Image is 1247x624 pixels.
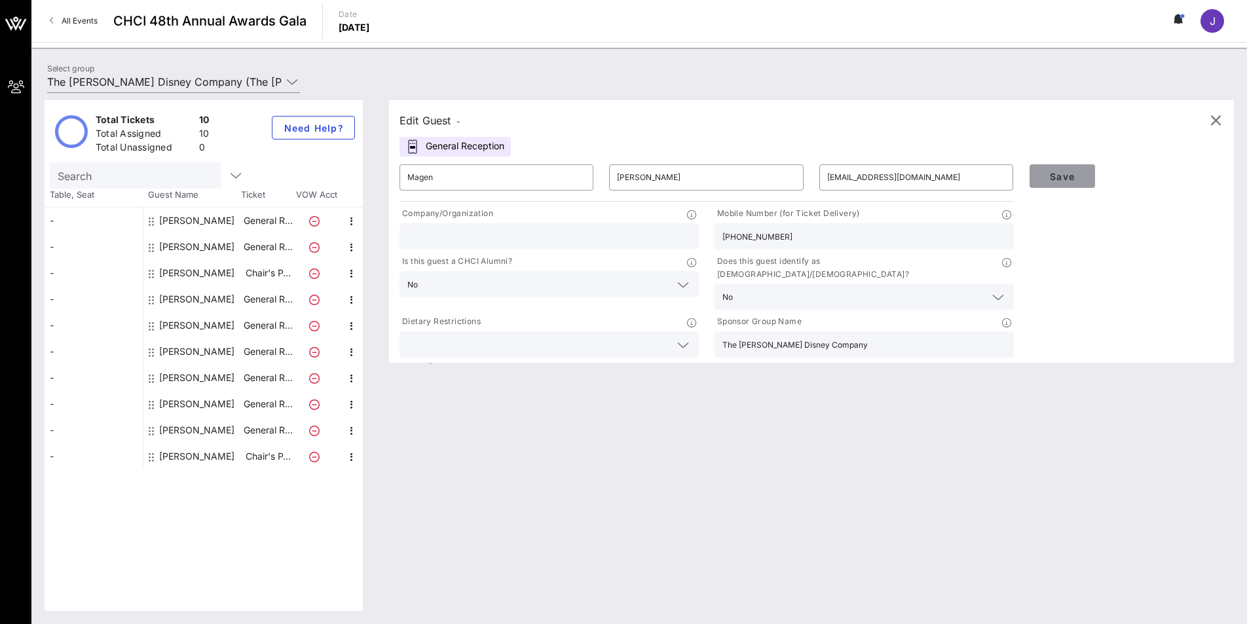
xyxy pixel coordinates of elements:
div: - [45,365,143,391]
div: - [45,208,143,234]
input: First Name* [407,167,586,188]
label: Select group [47,64,94,73]
div: Neri Martinez [159,417,234,443]
div: - [45,260,143,286]
input: Email* [827,167,1005,188]
div: - [45,339,143,365]
p: Is this guest a CHCI Alumni? [400,255,512,268]
span: VOW Acct [293,189,339,202]
div: No [722,293,733,302]
div: - [45,286,143,312]
div: Maria Kirby [159,391,234,417]
div: No [407,280,418,289]
div: Karen Greenfield [159,339,234,365]
div: 10 [199,127,210,143]
div: Susan Fox [159,443,234,469]
p: Company/Organization [400,207,493,221]
div: Alivia Roberts [159,208,234,234]
div: - [45,391,143,417]
p: General R… [242,391,294,417]
div: J [1200,9,1224,33]
p: Chair's P… [242,260,294,286]
div: No [400,271,699,297]
button: Save [1030,164,1095,188]
p: General R… [242,312,294,339]
span: Guest Name [143,189,241,202]
div: Katelyn Lamson [159,365,234,391]
div: Jessica Moore [159,286,234,312]
div: No [715,284,1014,310]
span: Table, Seat [45,189,143,202]
span: Ticket [241,189,293,202]
span: CHCI 48th Annual Awards Gala [113,11,307,31]
div: General Reception [400,137,511,156]
div: Edit Guest [400,111,460,130]
div: - [45,443,143,469]
p: Dietary Restrictions [400,315,481,329]
p: General R… [242,286,294,312]
input: Last Name* [617,167,795,188]
p: General R… [242,417,294,443]
div: Total Assigned [96,127,194,143]
span: Need Help? [283,122,344,134]
p: Date [339,8,370,21]
button: Need Help? [272,116,355,139]
span: Save [1040,171,1085,182]
div: Fabian De Armas [159,234,234,260]
div: - [45,312,143,339]
div: Jose Gonzalez [159,312,234,339]
span: All Events [62,16,98,26]
p: Sponsor Group Name [715,315,802,329]
p: Mobile Number (for Ticket Delivery) [715,207,860,221]
p: Chair's P… [242,443,294,469]
span: - [456,117,460,126]
div: Jaqueline Serrano [159,260,234,286]
div: - [45,234,143,260]
div: - [45,417,143,443]
p: General R… [242,234,294,260]
span: J [1210,14,1216,28]
p: General R… [242,339,294,365]
div: 0 [199,141,210,157]
a: All Events [42,10,105,31]
p: Does this guest identify as [DEMOGRAPHIC_DATA]/[DEMOGRAPHIC_DATA]? [715,255,1002,281]
div: Total Unassigned [96,141,194,157]
p: General R… [242,365,294,391]
div: Total Tickets [96,113,194,130]
div: 10 [199,113,210,130]
p: General R… [242,208,294,234]
p: [DATE] [339,21,370,34]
